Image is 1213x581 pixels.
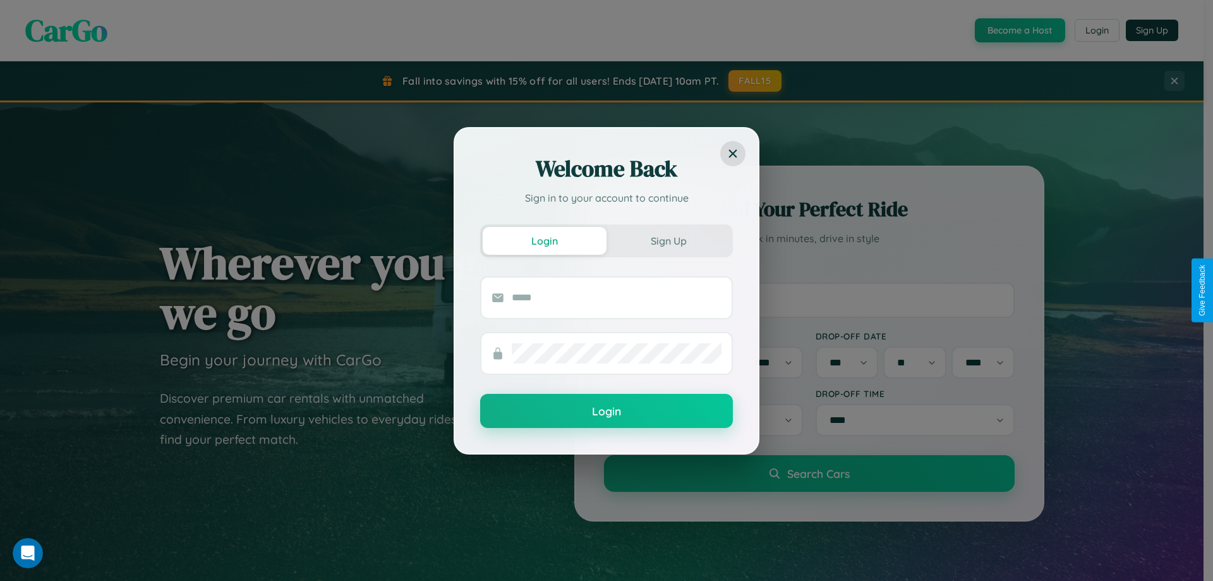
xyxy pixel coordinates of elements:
[606,227,730,255] button: Sign Up
[480,154,733,184] h2: Welcome Back
[480,190,733,205] p: Sign in to your account to continue
[1198,265,1207,316] div: Give Feedback
[480,394,733,428] button: Login
[483,227,606,255] button: Login
[13,538,43,568] iframe: Intercom live chat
